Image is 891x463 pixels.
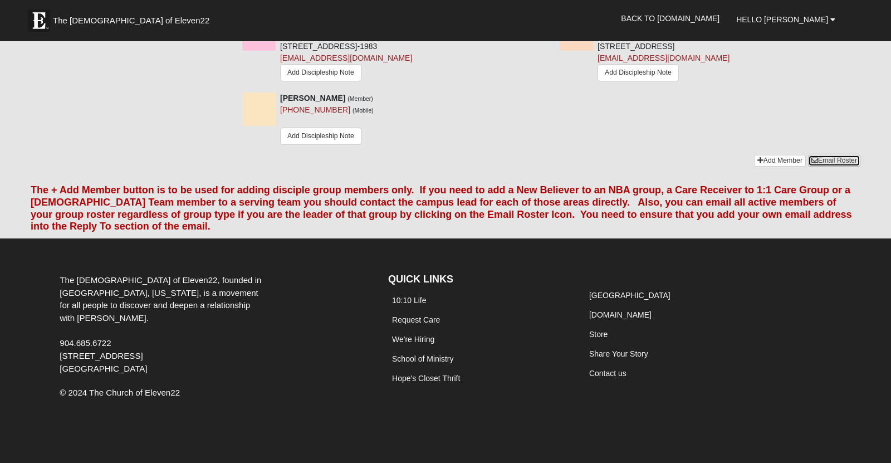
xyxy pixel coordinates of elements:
[347,95,373,102] small: (Member)
[60,364,147,373] span: [GEOGRAPHIC_DATA]
[392,296,427,305] a: 10:10 Life
[598,17,730,84] div: [STREET_ADDRESS]
[589,349,648,358] a: Share Your Story
[280,128,361,145] a: Add Discipleship Note
[28,9,50,32] img: Eleven22 logo
[589,330,608,339] a: Store
[22,4,245,32] a: The [DEMOGRAPHIC_DATA] of Eleven22
[589,291,670,300] a: [GEOGRAPHIC_DATA]
[736,15,828,24] span: Hello [PERSON_NAME]
[392,374,460,383] a: Hope's Closet Thrift
[53,15,209,26] span: The [DEMOGRAPHIC_DATA] of Eleven22
[280,105,350,114] a: [PHONE_NUMBER]
[754,155,806,167] a: Add Member
[598,64,679,81] a: Add Discipleship Note
[353,107,374,114] small: (Mobile)
[808,155,860,167] a: Email Roster
[392,335,434,344] a: We're Hiring
[280,94,345,103] strong: [PERSON_NAME]
[51,274,270,376] div: The [DEMOGRAPHIC_DATA] of Eleven22, founded in [GEOGRAPHIC_DATA], [US_STATE], is a movement for a...
[60,388,180,397] span: © 2024 The Church of Eleven22
[280,17,412,84] div: [STREET_ADDRESS]-1983
[280,64,361,81] a: Add Discipleship Note
[589,369,626,378] a: Contact us
[280,53,412,62] a: [EMAIL_ADDRESS][DOMAIN_NAME]
[589,310,652,319] a: [DOMAIN_NAME]
[598,53,730,62] a: [EMAIL_ADDRESS][DOMAIN_NAME]
[388,274,569,286] h4: QUICK LINKS
[613,4,728,32] a: Back to [DOMAIN_NAME]
[392,354,453,363] a: School of Ministry
[31,184,852,232] font: The + Add Member button is to be used for adding disciple group members only. If you need to add ...
[728,6,844,33] a: Hello [PERSON_NAME]
[392,315,440,324] a: Request Care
